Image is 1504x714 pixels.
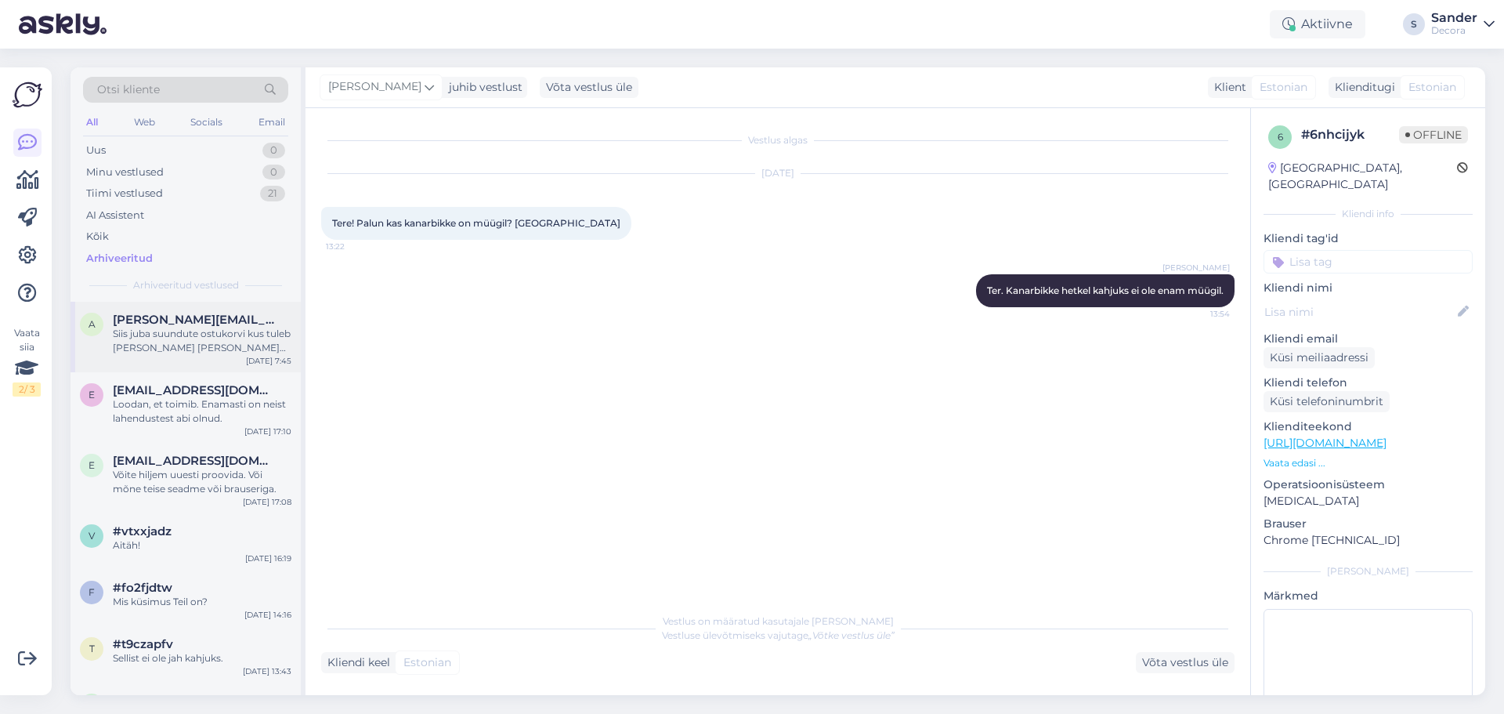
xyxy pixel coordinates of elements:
[262,165,285,180] div: 0
[244,426,291,437] div: [DATE] 17:10
[1136,652,1235,673] div: Võta vestlus üle
[1431,12,1477,24] div: Sander
[328,78,421,96] span: [PERSON_NAME]
[321,133,1235,147] div: Vestlus algas
[86,186,163,201] div: Tiimi vestlused
[262,143,285,158] div: 0
[1264,564,1473,578] div: [PERSON_NAME]
[1431,12,1495,37] a: SanderDecora
[83,112,101,132] div: All
[1264,250,1473,274] input: Lisa tag
[1264,456,1473,470] p: Vaata edasi ...
[1264,436,1386,450] a: [URL][DOMAIN_NAME]
[1264,493,1473,509] p: [MEDICAL_DATA]
[255,112,288,132] div: Email
[13,382,41,397] div: 2 / 3
[89,530,95,542] span: v
[113,383,276,397] span: eren.povel@gmail.com
[243,496,291,508] div: [DATE] 17:08
[113,581,172,595] span: #fo2fjdtw
[133,278,239,292] span: Arhiveeritud vestlused
[113,327,291,355] div: Siis juba suundute ostukorvi kus tuleb [PERSON_NAME] [PERSON_NAME] meetodi osas ning [PERSON_NAME...
[1264,516,1473,532] p: Brauser
[260,186,285,201] div: 21
[1264,303,1455,321] input: Lisa nimi
[403,654,451,671] span: Estonian
[1431,24,1477,37] div: Decora
[540,77,638,98] div: Võta vestlus üle
[86,165,164,180] div: Minu vestlused
[1301,125,1399,144] div: # 6nhcijyk
[113,637,173,651] span: #t9czapfv
[1264,477,1473,493] p: Operatsioonisüsteem
[187,112,226,132] div: Socials
[113,397,291,426] div: Loodan, et toimib. Enamasti on neist lahendustest abi olnud.
[1208,79,1246,96] div: Klient
[1264,207,1473,221] div: Kliendi info
[1264,391,1390,412] div: Küsi telefoninumbrit
[1403,13,1425,35] div: S
[86,251,153,266] div: Arhiveeritud
[89,389,95,400] span: e
[89,586,95,598] span: f
[443,79,522,96] div: juhib vestlust
[86,229,109,245] div: Kõik
[987,285,1224,296] span: Ter. Kanarbikke hetkel kahjuks ei ole enam müügil.
[245,553,291,564] div: [DATE] 16:19
[1171,308,1230,320] span: 13:54
[113,313,276,327] span: andres@lahe.biz
[1264,331,1473,347] p: Kliendi email
[321,654,390,671] div: Kliendi keel
[1264,280,1473,296] p: Kliendi nimi
[86,143,106,158] div: Uus
[13,326,41,397] div: Vaata siia
[1399,126,1468,143] span: Offline
[113,651,291,665] div: Sellist ei ole jah kahjuks.
[113,694,174,708] span: #jxdytt3w
[89,318,96,330] span: a
[243,665,291,677] div: [DATE] 13:43
[1264,347,1375,368] div: Küsi meiliaadressi
[808,629,895,641] i: „Võtke vestlus üle”
[662,629,895,641] span: Vestluse ülevõtmiseks vajutage
[1264,230,1473,247] p: Kliendi tag'id
[1264,532,1473,549] p: Chrome [TECHNICAL_ID]
[13,80,42,110] img: Askly Logo
[1264,419,1473,435] p: Klienditeekond
[1278,131,1283,143] span: 6
[1264,588,1473,604] p: Märkmed
[1408,79,1456,96] span: Estonian
[113,454,276,468] span: eren.povel@gmail.com
[1270,10,1365,38] div: Aktiivne
[321,166,1235,180] div: [DATE]
[326,241,385,252] span: 13:22
[1264,375,1473,391] p: Kliendi telefon
[663,615,894,627] span: Vestlus on määratud kasutajale [PERSON_NAME]
[1329,79,1395,96] div: Klienditugi
[1260,79,1307,96] span: Estonian
[244,609,291,621] div: [DATE] 14:16
[86,208,144,223] div: AI Assistent
[113,524,172,538] span: #vtxxjadz
[332,217,620,229] span: Tere! Palun kas kanarbikke on müügil? [GEOGRAPHIC_DATA]
[89,459,95,471] span: e
[97,82,160,98] span: Otsi kliente
[131,112,158,132] div: Web
[113,468,291,496] div: Võite hiljem uuesti proovida. Või mõne teise seadme või brauseriga.
[246,355,291,367] div: [DATE] 7:45
[113,595,291,609] div: Mis küsimus Teil on?
[89,643,95,654] span: t
[1268,160,1457,193] div: [GEOGRAPHIC_DATA], [GEOGRAPHIC_DATA]
[1162,262,1230,274] span: [PERSON_NAME]
[113,538,291,553] div: Aitäh!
